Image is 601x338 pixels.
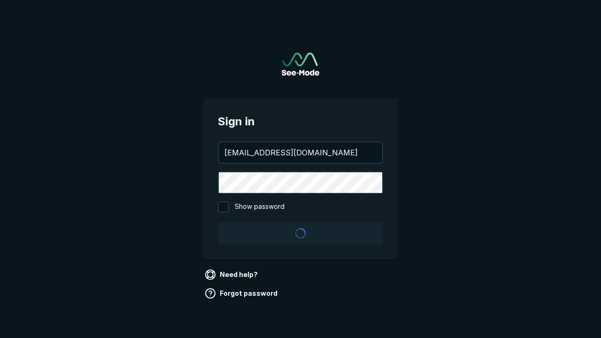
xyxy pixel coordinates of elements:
span: Sign in [218,113,383,130]
a: Need help? [203,267,262,282]
input: your@email.com [219,142,382,163]
img: See-Mode Logo [282,53,319,76]
a: Forgot password [203,286,281,301]
span: Show password [235,201,285,213]
a: Go to sign in [282,53,319,76]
